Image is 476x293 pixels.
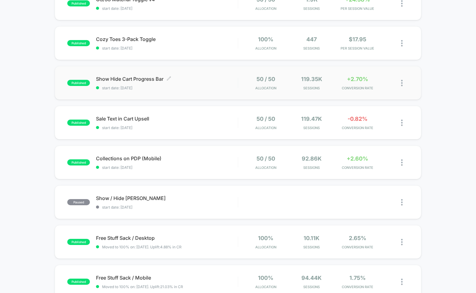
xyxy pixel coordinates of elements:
span: paused [67,199,90,205]
span: 1.75% [349,275,366,281]
span: PER SESSION VALUE [336,46,379,50]
span: CONVERSION RATE [336,245,379,249]
span: CONVERSION RATE [336,86,379,90]
span: start date: [DATE] [96,205,238,210]
span: Sessions [290,165,333,170]
span: 92.86k [302,155,322,162]
img: close [401,199,403,206]
span: 100% [258,235,273,241]
img: close [401,159,403,166]
img: close [401,239,403,245]
span: Sessions [290,126,333,130]
span: CONVERSION RATE [336,165,379,170]
span: Cozy Toes 3-Pack Toggle [96,36,238,42]
span: Allocation [255,46,276,50]
span: 100% [258,275,273,281]
span: start date: [DATE] [96,6,238,11]
span: PER SESSION VALUE [336,6,379,11]
span: start date: [DATE] [96,46,238,50]
span: 100% [258,36,273,43]
span: Free Stuff Sack / Desktop [96,235,238,241]
span: +2.60% [347,155,368,162]
span: Sessions [290,245,333,249]
img: close [401,279,403,285]
span: 119.47k [301,116,322,122]
span: Allocation [255,165,276,170]
span: Sessions [290,285,333,289]
span: CONVERSION RATE [336,126,379,130]
span: Moved to 100% on: [DATE] . Uplift: 4.88% in CR [102,245,182,249]
span: Allocation [255,285,276,289]
img: close [401,40,403,46]
span: $17.95 [349,36,366,43]
span: Allocation [255,86,276,90]
span: Sessions [290,86,333,90]
span: Show / Hide [PERSON_NAME] [96,195,238,201]
img: close [401,0,403,7]
span: 94.44k [301,275,322,281]
span: 50 / 50 [256,155,275,162]
span: Free Stuff Sack / Mobile [96,275,238,281]
span: Allocation [255,245,276,249]
span: Collections on PDP (Mobile) [96,155,238,161]
span: 10.11k [304,235,319,241]
span: +2.70% [347,76,368,82]
span: -0.82% [348,116,367,122]
span: 2.65% [349,235,366,241]
span: start date: [DATE] [96,86,238,90]
span: Allocation [255,126,276,130]
span: Allocation [255,6,276,11]
span: 50 / 50 [256,76,275,82]
span: 50 / 50 [256,116,275,122]
span: Sale Text in Cart Upsell [96,116,238,122]
span: published [67,120,90,126]
span: start date: [DATE] [96,125,238,130]
span: published [67,279,90,285]
span: published [67,40,90,46]
span: 447 [306,36,317,43]
span: published [67,239,90,245]
span: Sessions [290,46,333,50]
span: published [67,0,90,6]
span: 119.35k [301,76,322,82]
span: start date: [DATE] [96,165,238,170]
span: CONVERSION RATE [336,285,379,289]
img: close [401,120,403,126]
span: Moved to 100% on: [DATE] . Uplift: 21.03% in CR [102,284,183,289]
span: Show Hide Cart Progress Bar [96,76,238,82]
span: Sessions [290,6,333,11]
span: published [67,159,90,165]
span: published [67,80,90,86]
img: close [401,80,403,86]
